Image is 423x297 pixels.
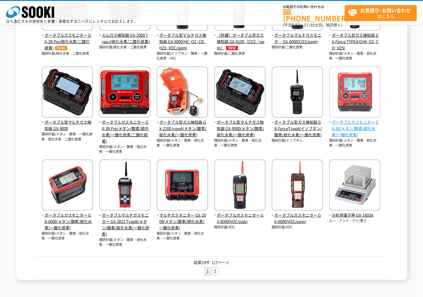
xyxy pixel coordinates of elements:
span: 17:30 [304,22,315,28]
p: 理研計器/VOC [214,225,266,230]
strong: お見積り･お問い合わせ [360,7,411,14]
p: 理研計器/メタン・酸素・硫化水素・一酸化炭素 [99,144,151,154]
img: GX-9000(メタン/酸素/硫化水素/一酸化炭素) [214,67,266,119]
span: はこちら [348,5,417,20]
span: ポータブルマルチガスモニタ― GX-6000(CO2/ppm) [272,32,323,45]
a: ポータブルガスモニター GX-6000(VOC/ppm) [272,206,323,225]
a: ポータブル型ガス検知器 GX-2100 typeA(メタン/酸素/硫化水素/一酸化炭素) [157,113,208,138]
a: ポータブル型マルチガス検知器 GX-9000 [42,113,93,132]
span: ポータブル型ガス検知器 GX-2100 typeA(メタン/酸素/硫化水素/一酸化炭素) [157,119,208,138]
p: 理研計器/イソブタン・酸素・一酸化炭素・VOC [157,51,208,61]
a: ポータブルマルチガスモニター GX-2012 TypeB(メタン/酸素/硫化水素/一酸化炭素) [99,206,151,237]
p: 理研計器/VOC [272,225,323,230]
a: 分析用電子秤 GX-1603A [329,206,381,219]
a: ポータブルマルチガスモニタ― GX-6000(CO2/ppm) [272,26,323,45]
img: GX-3R(メタン/酸素/硫化水素/一酸化炭素) [329,67,381,119]
p: 理研計器/メタン・酸素・硫化水素・一酸化炭素 [157,231,208,241]
img: GX-6000(VOC/ppb) [214,159,266,212]
span: ポータブル型ガス検知器 GX-Force TYPEA(CH4･O2･CO･H2S) [329,32,381,51]
img: オススメ [54,46,69,50]
span: 火山ガス検知器 GX-2009 TypeJ(硫化水素/二酸化硫黄) [99,32,151,45]
a: ポータブルガスモニター GX-3R Pro(硫化水素/二酸化硫黄)オススメ [42,26,93,51]
a: [PHONE_NUMBER] [283,9,345,22]
img: GX-ForceTypeA(イソブタン/酸素/硫化水素/一酸化炭素) [272,67,323,119]
p: 理研計器/メタン・酸素・硫化水素・一酸化炭素 [214,138,266,148]
span: ポータブルガスモニター GX-6000(VOC/ppm) [272,212,323,225]
span: ポータブルガスモニター GX-8000(メタン/酸素/硫化水素/一酸化炭素) [42,212,93,231]
span: ポータブルガスモニター GX-3R Pro(メタン/酸素/硫化水素/一酸化炭素/二酸化硫黄) [99,119,151,144]
span: 8:50 [292,22,300,28]
p: 日々進化する計測技術と多種・多様化するニーズにレンタルでお応えします。 [6,20,138,23]
span: 分析用電子秤 GX-1603A [329,212,381,218]
span: ポータブルガスモニター GX-6000(VOC/ppb) [214,212,266,225]
img: GX-8000(メタン/酸素/硫化水素/一酸化炭素) [42,159,93,212]
p: 理研計器/メタン・酸素・硫化水素・一酸化炭素 [329,138,381,148]
p: 理研計器/メタン・酸素・硫化水素・一酸化炭素 [99,237,151,247]
span: ポータブルガスモニター GX-3R(メタン/酸素/硫化水素/一酸化炭素) [329,119,381,138]
li: 1 [205,267,211,275]
a: 2 [213,268,218,275]
p: 理研計器/メタン・酸素・硫化水素・一酸化炭素 [329,51,381,61]
a: （防爆）ポータブル型ガス検知器 GX-6100（CO2／ppm）NEW [214,26,266,51]
a: ポータブル型ガス検知器 GX-Force TYPEA(CH4･O2･CO･H2S) [329,26,381,51]
p: 理研計器/メタン・酸素・一酸化炭素・硫化水素・二酸化硫黄 [42,132,93,142]
a: ポータブル型マルチガス検知器 GX-9000(メタン/酸素/硫化水素/一酸化炭素) [214,113,266,138]
p: 理研計器/メタン・酸素・硫化水素・一酸化炭素 [157,138,208,148]
img: GX-2009(メタン/酸素/硫化水素/一酸化炭素) [157,159,208,212]
span: ポータブルガスモニター GX-3R Pro(硫化水素/二酸化硫黄) [42,32,93,51]
span: ポータブルマルチガスモニター GX-2012 TypeB(メタン/酸素/硫化水素/一酸化炭素) [99,212,151,237]
span: (平日 ～ 土日、祝日除く) [283,22,343,28]
img: NEW [225,46,240,50]
a: ポータブルガスモニター GX-3R(メタン/酸素/硫化水素/一酸化炭素) [329,113,381,138]
span: ポータブル型ガス検知器 GX-ForceTypeA(イソブタン/酸素/硫化水素/一酸化炭素) [272,119,323,138]
a: ポータブルガスモニター GX-8000(メタン/酸素/硫化水素/一酸化炭素) [42,206,93,231]
a: ポータブル型マルチガス検知器 GX-6000(HC･O2･CO･H2S･VOC/ppm) [157,26,208,51]
img: GX-9000 [42,67,93,119]
span: ポータブル型マルチガス検知器 GX-6000(HC･O2･CO･H2S･VOC/ppm) [157,32,208,51]
p: 理研計器/二酸化炭素 [214,51,266,56]
span: マルチガスモニター GX-2009(メタン/酸素/硫化水素/一酸化炭素) [157,212,208,231]
span: （防爆）ポータブル型ガス検知器 GX-6100（CO2／ppm） [214,32,266,51]
p: 理研計器/硫化水素・二酸化硫黄 [99,45,151,50]
p: 理研計器/イソブタン [272,138,323,143]
p: エー・アンド・デイ/重さ [329,218,381,224]
span: ポータブル型マルチガス検知器 GX-9000(メタン/酸素/硫化水素/一酸化炭素) [214,119,266,138]
p: 理研計器/硫化水素・二酸化硫黄 [42,51,93,56]
img: GX-1603A [329,159,381,212]
p: 理研計器/二酸化炭素 [272,45,323,50]
a: ポータブルガスモニター GX-6000(VOC/ppb) [214,206,266,225]
img: GX-6000(VOC/ppm) [272,159,323,212]
a: マルチガスモニター GX-2009(メタン/酸素/硫化水素/一酸化炭素) [157,206,208,231]
p: 結果19件 1/2ページ [36,259,388,266]
span: お電話でのお問い合わせは [283,5,345,9]
img: GX-2012 TypeB(メタン/酸素/硫化水素/一酸化炭素) [99,159,151,212]
img: GX-3R Pro(メタン/酸素/硫化水素/一酸化炭素/二酸化硫黄) [99,67,151,119]
p: 理研計器/メタン・酸素・硫化水素・一酸化炭素 [42,231,93,241]
a: お見積り･お問い合わせはこちら [345,5,417,21]
img: GX-2100 typeA(メタン/酸素/硫化水素/一酸化炭素) [157,67,208,119]
a: ポータブルガスモニター GX-3R Pro(メタン/酸素/硫化水素/一酸化炭素/二酸化硫黄) [99,113,151,144]
a: ポータブル型ガス検知器 GX-ForceTypeA(イソブタン/酸素/硫化水素/一酸化炭素) [272,113,323,138]
a: 火山ガス検知器 GX-2009 TypeJ(硫化水素/二酸化硫黄) [99,26,151,45]
span: ポータブル型マルチガス検知器 GX-9000 [42,119,93,132]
